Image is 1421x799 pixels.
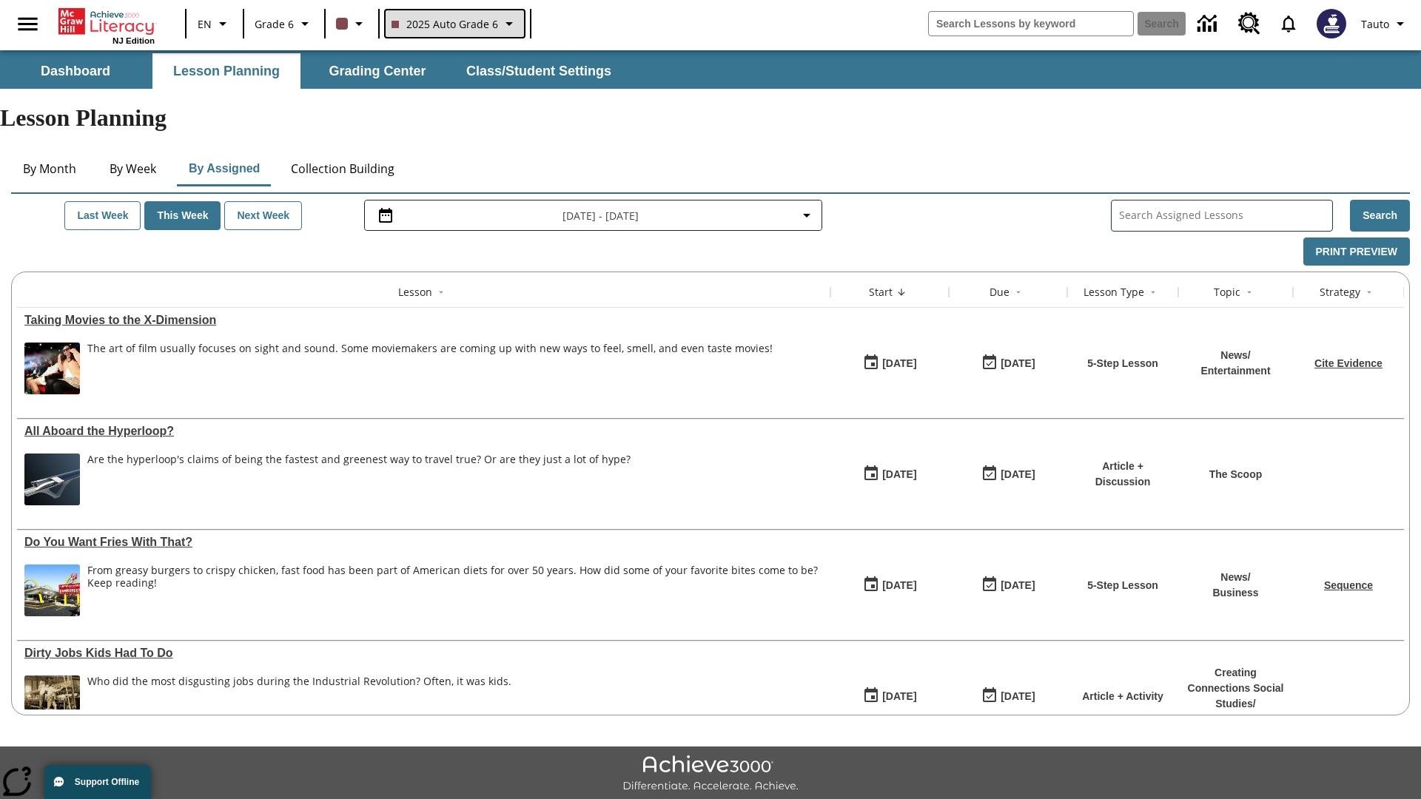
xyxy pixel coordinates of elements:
[893,283,910,301] button: Sort
[1001,354,1035,373] div: [DATE]
[1324,579,1373,591] a: Sequence
[1084,285,1144,300] div: Lesson Type
[303,53,451,89] button: Grading Center
[432,283,450,301] button: Sort
[95,151,169,186] button: By Week
[392,16,498,32] span: 2025 Auto Grade 6
[87,675,511,727] div: Who did the most disgusting jobs during the Industrial Revolution? Often, it was kids.
[24,454,80,505] img: Artist rendering of Hyperloop TT vehicle entering a tunnel
[1361,16,1389,32] span: Tauto
[87,454,631,466] div: Are the hyperloop's claims of being the fastest and greenest way to travel true? Or are they just...
[1308,4,1355,43] button: Select a new avatar
[1229,4,1269,44] a: Resource Center, Will open in new tab
[882,576,916,595] div: [DATE]
[990,285,1010,300] div: Due
[87,343,773,394] div: The art of film usually focuses on sight and sound. Some moviemakers are coming up with new ways ...
[87,343,773,355] p: The art of film usually focuses on sight and sound. Some moviemakers are coming up with new ways ...
[1087,578,1158,593] p: 5-Step Lesson
[87,675,511,688] div: Who did the most disgusting jobs during the Industrial Revolution? Often, it was kids.
[24,647,823,660] div: Dirty Jobs Kids Had To Do
[454,53,623,89] button: Class/Student Settings
[24,536,823,549] div: Do You Want Fries With That?
[1212,570,1258,585] p: News /
[976,349,1040,377] button: 08/24/25: Last day the lesson can be accessed
[858,571,921,599] button: 07/14/25: First time the lesson was available
[255,16,294,32] span: Grade 6
[1001,465,1035,484] div: [DATE]
[75,777,139,787] span: Support Offline
[398,285,432,300] div: Lesson
[1360,283,1378,301] button: Sort
[1,53,150,89] button: Dashboard
[6,2,50,46] button: Open side menu
[976,682,1040,710] button: 11/30/25: Last day the lesson can be accessed
[279,151,406,186] button: Collection Building
[1214,285,1240,300] div: Topic
[858,349,921,377] button: 08/18/25: First time the lesson was available
[87,564,823,590] div: From greasy burgers to crispy chicken, fast food has been part of American diets for over 50 year...
[869,285,893,300] div: Start
[87,564,823,616] div: From greasy burgers to crispy chicken, fast food has been part of American diets for over 50 year...
[24,536,823,549] a: Do You Want Fries With That?, Lessons
[224,201,302,230] button: Next Week
[24,564,80,616] img: One of the first McDonald's stores, with the iconic red sign and golden arches.
[1189,4,1229,44] a: Data Center
[1119,205,1332,226] input: Search Assigned Lessons
[24,675,80,727] img: Black and white photo of two young boys standing on a piece of heavy machinery
[112,36,155,45] span: NJ Edition
[1212,585,1258,601] p: Business
[1082,689,1163,704] p: Article + Activity
[44,765,151,799] button: Support Offline
[144,201,221,230] button: This Week
[1075,459,1171,490] p: Article + Discussion
[58,5,155,45] div: Home
[177,151,272,186] button: By Assigned
[622,755,799,793] img: Achieve3000 Differentiate Accelerate Achieve
[87,454,631,505] div: Are the hyperloop's claims of being the fastest and greenest way to travel true? Or are they just...
[1144,283,1162,301] button: Sort
[1314,357,1383,369] a: Cite Evidence
[882,687,916,706] div: [DATE]
[1320,285,1360,300] div: Strategy
[384,9,525,38] button: Class: 2025 Auto Grade 6, Select your class
[1240,283,1258,301] button: Sort
[929,12,1133,36] input: search field
[152,53,300,89] button: Lesson Planning
[1355,10,1415,37] button: Profile/Settings
[1269,4,1308,43] a: Notifications
[1087,356,1158,371] p: 5-Step Lesson
[24,647,823,660] a: Dirty Jobs Kids Had To Do, Lessons
[1186,665,1286,712] p: Creating Connections Social Studies /
[198,16,212,32] span: EN
[976,460,1040,488] button: 06/30/26: Last day the lesson can be accessed
[24,314,823,327] div: Taking Movies to the X-Dimension
[58,7,155,36] a: Home
[24,343,80,394] img: Panel in front of the seats sprays water mist to the happy audience at a 4DX-equipped theater.
[1200,348,1270,363] p: News /
[858,460,921,488] button: 07/21/25: First time the lesson was available
[1317,9,1346,38] img: Avatar
[24,314,823,327] a: Taking Movies to the X-Dimension, Lessons
[64,201,141,230] button: Last Week
[371,206,816,224] button: Select the date range menu item
[1001,576,1035,595] div: [DATE]
[562,208,639,223] span: [DATE] - [DATE]
[882,465,916,484] div: [DATE]
[24,425,823,438] div: All Aboard the Hyperloop?
[1209,467,1263,482] p: The Scoop
[1200,363,1270,379] p: Entertainment
[858,682,921,710] button: 07/11/25: First time the lesson was available
[1350,200,1410,232] button: Search
[191,10,238,37] button: Language: EN, Select a language
[330,10,374,37] button: Class color is dark brown. Change class color
[1010,283,1027,301] button: Sort
[1001,687,1035,706] div: [DATE]
[249,10,320,37] button: Grade: Grade 6, Select a grade
[798,206,816,224] svg: Collapse Date Range Filter
[976,571,1040,599] button: 07/20/26: Last day the lesson can be accessed
[882,354,916,373] div: [DATE]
